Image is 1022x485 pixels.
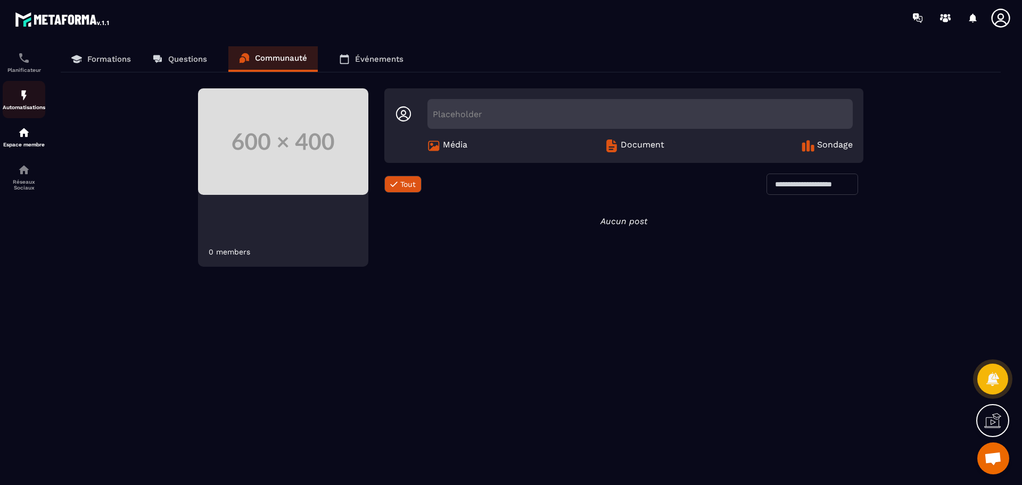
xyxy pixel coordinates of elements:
a: Communauté [228,46,318,72]
a: Questions [142,46,218,72]
p: Événements [355,54,403,64]
a: automationsautomationsAutomatisations [3,81,45,118]
div: Placeholder [427,99,853,129]
a: social-networksocial-networkRéseaux Sociaux [3,155,45,199]
span: Tout [400,180,416,188]
span: Média [443,139,467,152]
i: Aucun post [600,216,647,226]
p: Réseaux Sociaux [3,179,45,191]
a: Ouvrir le chat [977,442,1009,474]
span: Document [621,139,664,152]
p: Formations [87,54,131,64]
p: Planificateur [3,67,45,73]
p: Automatisations [3,104,45,110]
img: automations [18,126,30,139]
a: Formations [61,46,142,72]
img: scheduler [18,52,30,64]
img: social-network [18,163,30,176]
img: Community background [198,88,368,195]
img: automations [18,89,30,102]
img: logo [15,10,111,29]
div: 0 members [209,248,250,256]
p: Communauté [255,53,307,63]
a: automationsautomationsEspace membre [3,118,45,155]
a: Événements [328,46,414,72]
a: schedulerschedulerPlanificateur [3,44,45,81]
span: Sondage [817,139,853,152]
p: Espace membre [3,142,45,147]
p: Questions [168,54,207,64]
